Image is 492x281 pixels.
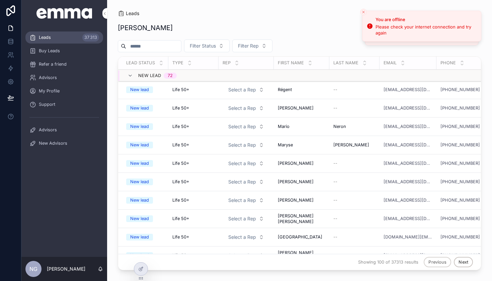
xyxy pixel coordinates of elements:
[440,87,480,92] a: [PHONE_NUMBER]
[223,175,270,188] a: Select Button
[278,142,325,148] a: Maryse
[440,197,483,203] a: [PHONE_NUMBER]
[25,58,103,70] a: Refer a friend
[333,105,337,111] span: --
[172,234,215,240] a: Life 50+
[440,253,480,258] a: [PHONE_NUMBER]
[82,33,99,42] div: 37 313
[440,124,483,129] a: [PHONE_NUMBER]
[228,215,256,222] span: Select a Rep
[126,197,164,203] a: New lead
[384,179,432,185] a: [EMAIL_ADDRESS][DOMAIN_NAME]
[333,87,376,92] a: --
[384,216,432,221] a: [EMAIL_ADDRESS][DOMAIN_NAME]
[333,142,376,148] a: [PERSON_NAME]
[440,142,480,148] a: [PHONE_NUMBER]
[278,87,325,92] a: Régent
[172,216,215,221] a: Life 50+
[118,10,139,17] a: Leads
[29,265,37,273] span: NG
[172,197,215,203] a: Life 50+
[440,234,483,240] a: [PHONE_NUMBER]
[278,179,325,185] a: [PERSON_NAME]
[25,98,103,111] a: Support
[278,197,314,203] span: [PERSON_NAME]
[39,88,60,94] span: My Profile
[172,160,189,166] span: Life 50+
[172,179,189,185] span: Life 50+
[278,234,325,240] a: [GEOGRAPHIC_DATA]
[223,231,269,243] button: Select Button
[333,197,337,203] span: --
[223,157,270,170] a: Select Button
[228,142,256,148] span: Select a Rep
[223,250,269,262] button: Select Button
[172,60,183,66] span: Type
[228,86,256,93] span: Select a Rep
[278,179,314,185] span: [PERSON_NAME]
[440,253,483,258] a: [PHONE_NUMBER]
[228,234,256,240] span: Select a Rep
[126,10,139,17] span: Leads
[47,266,85,272] p: [PERSON_NAME]
[333,179,376,185] a: --
[228,123,256,130] span: Select a Rep
[278,124,325,129] a: Mario
[384,142,432,148] a: [EMAIL_ADDRESS][DOMAIN_NAME]
[333,234,337,240] span: --
[440,179,483,185] a: [PHONE_NUMBER]
[172,87,189,92] span: Life 50+
[130,86,149,93] div: New lead
[278,234,322,240] span: [GEOGRAPHIC_DATA]
[118,23,173,32] h1: [PERSON_NAME]
[384,160,432,166] a: [EMAIL_ADDRESS][DOMAIN_NAME]
[278,197,325,203] a: [PERSON_NAME]
[440,216,480,221] a: [PHONE_NUMBER]
[278,105,325,111] a: [PERSON_NAME]
[384,105,432,111] a: [EMAIL_ADDRESS][DOMAIN_NAME]
[39,127,57,133] span: Advisors
[172,124,215,129] a: Life 50+
[172,142,215,148] a: Life 50+
[172,105,215,111] a: Life 50+
[184,40,230,52] button: Select Button
[228,197,256,204] span: Select a Rep
[384,87,432,92] a: [EMAIL_ADDRESS][DOMAIN_NAME]
[333,60,358,66] span: Last name
[223,176,269,188] button: Select Button
[333,160,337,166] span: --
[454,257,473,267] button: Next
[172,253,215,258] a: Life 50+
[228,105,256,112] span: Select a Rep
[25,45,103,57] a: Buy Leads
[440,179,480,185] a: [PHONE_NUMBER]
[126,86,164,93] a: New lead
[333,160,376,166] a: --
[25,137,103,149] a: New Advisors
[126,60,155,66] span: Lead Status
[278,60,304,66] span: First name
[278,213,325,224] a: [PERSON_NAME] [PERSON_NAME]
[223,102,270,115] a: Select Button
[333,124,376,129] a: Neron
[126,179,164,185] a: New lead
[168,73,173,78] div: 72
[126,123,164,130] a: New lead
[223,139,269,151] button: Select Button
[25,31,103,44] a: Leads37 313
[223,84,269,96] button: Select Button
[25,85,103,97] a: My Profile
[278,250,325,261] span: [PERSON_NAME] [PERSON_NAME]
[333,234,376,240] a: --
[440,216,483,221] a: [PHONE_NUMBER]
[223,194,269,206] button: Select Button
[228,160,256,167] span: Select a Rep
[223,83,270,96] a: Select Button
[126,252,164,259] a: New lead
[440,160,483,166] a: [PHONE_NUMBER]
[333,179,337,185] span: --
[25,124,103,136] a: Advisors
